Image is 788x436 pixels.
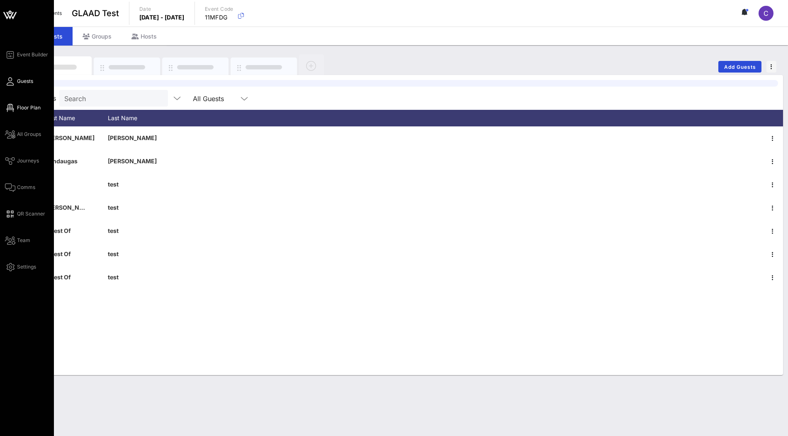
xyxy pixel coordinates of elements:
a: Team [5,235,30,245]
a: Event Builder [5,50,48,60]
span: Guests [17,78,33,85]
span: Mindaugas [46,157,78,165]
span: Event Builder [17,51,48,58]
div: Groups [73,27,122,46]
a: Floor Plan [5,103,41,113]
span: Team [17,237,30,244]
span: Guest Of [46,227,71,234]
span: Add Guests [724,64,756,70]
span: Settings [17,263,36,271]
span: test [108,250,119,257]
span: test [108,227,119,234]
a: QR Scanner [5,209,45,219]
button: Add Guests [718,61,761,73]
span: Guest Of [46,250,71,257]
span: test [108,181,119,188]
span: [PERSON_NAME] [46,204,95,211]
span: All Groups [17,131,41,138]
div: Last Name [108,110,170,126]
p: Date [139,5,185,13]
span: test [108,204,119,211]
p: Event Code [205,5,233,13]
span: GLAAD Test [72,7,119,19]
a: Journeys [5,156,39,166]
span: C [764,9,769,17]
span: [PERSON_NAME] [108,157,157,165]
a: All Groups [5,129,41,139]
span: Guest Of [46,274,71,281]
span: test [108,274,119,281]
span: QR Scanner [17,210,45,218]
div: First Name [46,110,108,126]
a: Settings [5,262,36,272]
span: Comms [17,184,35,191]
p: [DATE] - [DATE] [139,13,185,22]
a: Guests [5,76,33,86]
p: 11MFDG [205,13,233,22]
a: Comms [5,182,35,192]
span: [PERSON_NAME] [46,134,95,141]
div: C [759,6,773,21]
div: All Guests [188,90,254,107]
div: Hosts [122,27,167,46]
div: All Guests [193,95,224,102]
span: Journeys [17,157,39,165]
span: Floor Plan [17,104,41,111]
span: [PERSON_NAME] [108,134,157,141]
